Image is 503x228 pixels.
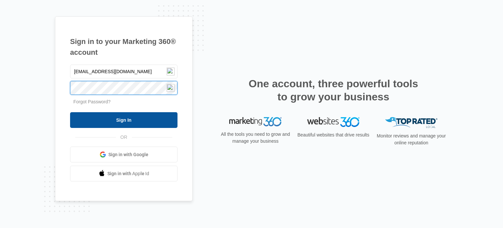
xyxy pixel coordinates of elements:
img: Marketing 360 [229,117,282,126]
span: Sign in with Google [108,151,148,158]
p: Beautiful websites that drive results [297,132,370,138]
a: Forgot Password? [73,99,111,104]
h1: Sign in to your Marketing 360® account [70,36,177,58]
img: Websites 360 [307,117,360,127]
a: Sign in with Google [70,147,177,162]
a: Sign in with Apple Id [70,166,177,181]
span: OR [116,134,132,141]
h2: One account, three powerful tools to grow your business [247,77,420,103]
p: Monitor reviews and manage your online reputation [375,133,448,146]
img: Top Rated Local [385,117,438,128]
img: npw-badge-icon-locked.svg [167,68,175,75]
p: All the tools you need to grow and manage your business [219,131,292,145]
span: Sign in with Apple Id [107,170,149,177]
img: npw-badge-icon-locked.svg [167,84,175,92]
input: Sign In [70,112,177,128]
input: Email [70,65,177,78]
